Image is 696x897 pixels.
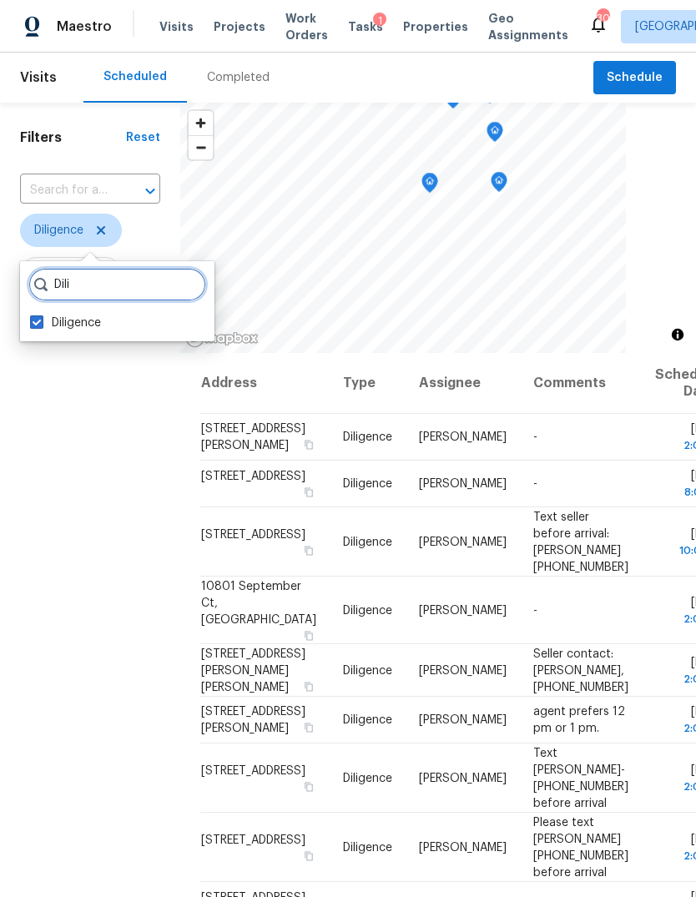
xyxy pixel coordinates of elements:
[20,178,113,204] input: Search for an address...
[214,18,265,35] span: Projects
[419,664,507,676] span: [PERSON_NAME]
[343,431,392,443] span: Diligence
[419,431,507,443] span: [PERSON_NAME]
[343,772,392,784] span: Diligence
[343,536,392,547] span: Diligence
[406,353,520,414] th: Assignee
[301,542,316,557] button: Copy Address
[139,179,162,203] button: Open
[520,353,642,414] th: Comments
[533,816,628,878] span: Please text [PERSON_NAME] [PHONE_NUMBER] before arrival
[419,536,507,547] span: [PERSON_NAME]
[103,68,167,85] div: Scheduled
[419,841,507,853] span: [PERSON_NAME]
[533,648,628,693] span: Seller contact: [PERSON_NAME], [PHONE_NUMBER]
[159,18,194,35] span: Visits
[593,61,676,95] button: Schedule
[189,135,213,159] button: Zoom out
[189,111,213,135] button: Zoom in
[285,10,328,43] span: Work Orders
[57,18,112,35] span: Maestro
[343,664,392,676] span: Diligence
[301,627,316,643] button: Copy Address
[487,122,503,148] div: Map marker
[533,706,625,734] span: agent prefers 12 pm or 1 pm.
[34,222,83,239] span: Diligence
[201,648,305,693] span: [STREET_ADDRESS][PERSON_NAME][PERSON_NAME]
[533,747,628,809] span: Text [PERSON_NAME]- [PHONE_NUMBER] before arrival
[343,604,392,616] span: Diligence
[488,10,568,43] span: Geo Assignments
[403,18,468,35] span: Properties
[343,841,392,853] span: Diligence
[597,10,608,27] div: 30
[301,437,316,452] button: Copy Address
[301,485,316,500] button: Copy Address
[343,714,392,726] span: Diligence
[189,136,213,159] span: Zoom out
[201,580,316,625] span: 10801 September Ct, [GEOGRAPHIC_DATA]
[20,59,57,96] span: Visits
[200,353,330,414] th: Address
[330,353,406,414] th: Type
[607,68,663,88] span: Schedule
[421,173,438,199] div: Map marker
[348,21,383,33] span: Tasks
[373,13,386,29] div: 1
[180,103,626,353] canvas: Map
[207,69,270,86] div: Completed
[30,315,101,331] label: Diligence
[301,720,316,735] button: Copy Address
[419,772,507,784] span: [PERSON_NAME]
[668,325,688,345] button: Toggle attribution
[201,423,305,451] span: [STREET_ADDRESS][PERSON_NAME]
[673,325,683,344] span: Toggle attribution
[201,764,305,776] span: [STREET_ADDRESS]
[301,678,316,693] button: Copy Address
[185,329,259,348] a: Mapbox homepage
[201,706,305,734] span: [STREET_ADDRESS][PERSON_NAME]
[301,848,316,863] button: Copy Address
[201,528,305,540] span: [STREET_ADDRESS]
[533,511,628,572] span: Text seller before arrival: [PERSON_NAME] [PHONE_NUMBER]
[419,714,507,726] span: [PERSON_NAME]
[343,478,392,490] span: Diligence
[419,604,507,616] span: [PERSON_NAME]
[201,834,305,845] span: [STREET_ADDRESS]
[126,129,160,146] div: Reset
[201,471,305,482] span: [STREET_ADDRESS]
[301,779,316,794] button: Copy Address
[419,478,507,490] span: [PERSON_NAME]
[20,129,126,146] h1: Filters
[533,431,537,443] span: -
[533,604,537,616] span: -
[491,172,507,198] div: Map marker
[533,478,537,490] span: -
